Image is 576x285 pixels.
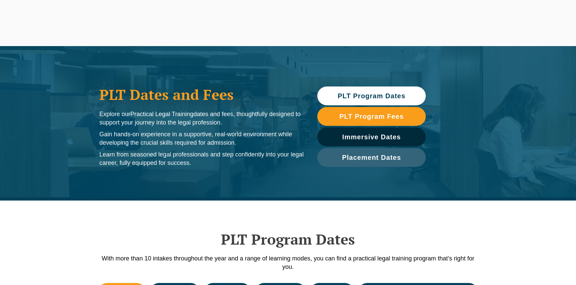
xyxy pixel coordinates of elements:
[99,150,304,167] p: Learn from seasoned legal professionals and step confidently into your legal career, fully equipp...
[317,148,426,167] a: Placement Dates
[317,86,426,105] a: PLT Program Dates
[317,128,426,146] a: Immersive Dates
[96,231,480,248] h2: PLT Program Dates
[338,93,405,99] span: PLT Program Dates
[99,86,304,103] h1: PLT Dates and Fees
[317,107,426,126] a: PLT Program Fees
[99,130,304,147] p: Gain hands-on experience in a supportive, real-world environment while developing the crucial ski...
[130,111,193,117] span: Practical Legal Training
[342,154,401,161] span: Placement Dates
[99,110,304,127] p: Explore our dates and fees, thoughtfully designed to support your journey into the legal profession.
[342,134,401,140] span: Immersive Dates
[339,113,404,120] span: PLT Program Fees
[96,254,480,271] p: With more than 10 intakes throughout the year and a range of learning modes, you can find a pract...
